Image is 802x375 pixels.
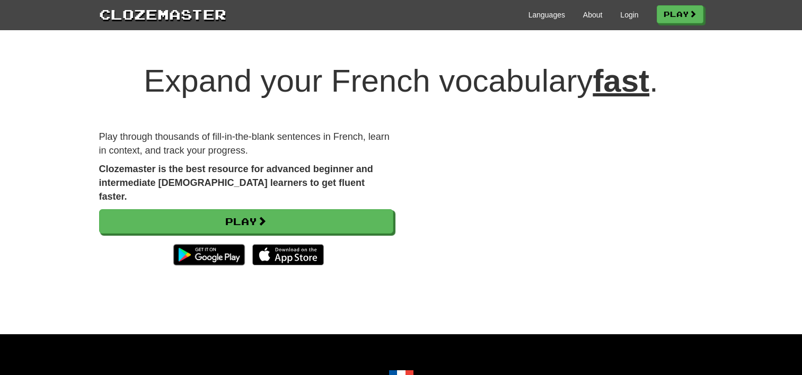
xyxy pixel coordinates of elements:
a: About [583,10,603,20]
a: Login [620,10,638,20]
u: fast [593,63,649,99]
a: Play [99,209,393,234]
p: Play through thousands of fill-in-the-blank sentences in French, learn in context, and track your... [99,130,393,157]
img: Get it on Google Play [168,239,250,271]
img: Download_on_the_App_Store_Badge_US-UK_135x40-25178aeef6eb6b83b96f5f2d004eda3bffbb37122de64afbaef7... [252,244,324,265]
a: Languages [528,10,565,20]
a: Play [657,5,703,23]
h1: Expand your French vocabulary . [99,64,703,99]
strong: Clozemaster is the best resource for advanced beginner and intermediate [DEMOGRAPHIC_DATA] learne... [99,164,373,201]
a: Clozemaster [99,4,226,24]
